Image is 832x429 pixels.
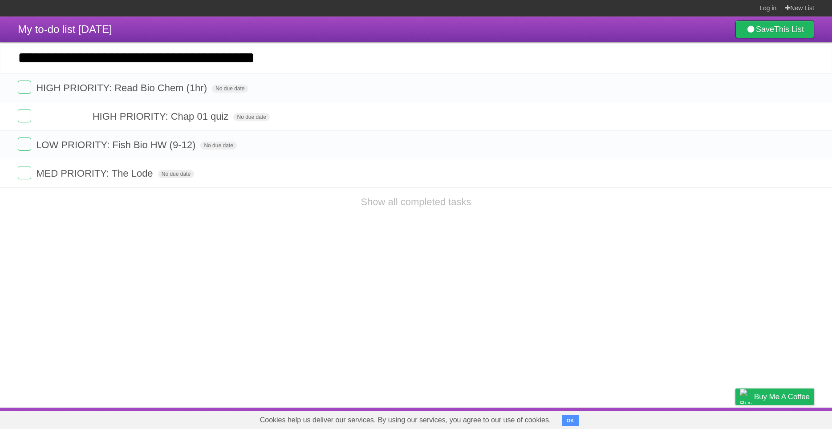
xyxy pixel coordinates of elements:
[740,389,752,404] img: Buy me a coffee
[36,82,209,93] span: HIGH PRIORITY: Read Bio Chem (1hr)
[251,411,560,429] span: Cookies help us deliver our services. By using our services, you agree to our use of cookies.
[617,410,636,427] a: About
[212,85,248,93] span: No due date
[18,138,31,151] label: Done
[36,111,231,122] span: ⠀ ⠀ ⠀ ⠀ ⠀ ⠀HIGH PRIORITY: Chap 01 quiz
[735,20,814,38] a: SaveThis List
[735,389,814,405] a: Buy me a coffee
[233,113,269,121] span: No due date
[18,109,31,122] label: Done
[774,25,804,34] b: This List
[18,166,31,179] label: Done
[18,23,112,35] span: My to-do list [DATE]
[158,170,194,178] span: No due date
[36,168,155,179] span: MED PRIORITY: The Lode
[758,410,814,427] a: Suggest a feature
[754,389,810,405] span: Buy me a coffee
[200,142,236,150] span: No due date
[646,410,682,427] a: Developers
[36,139,198,150] span: LOW PRIORITY: Fish Bio HW (9-12)
[562,415,579,426] button: OK
[694,410,713,427] a: Terms
[361,196,471,207] a: Show all completed tasks
[18,81,31,94] label: Done
[724,410,747,427] a: Privacy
